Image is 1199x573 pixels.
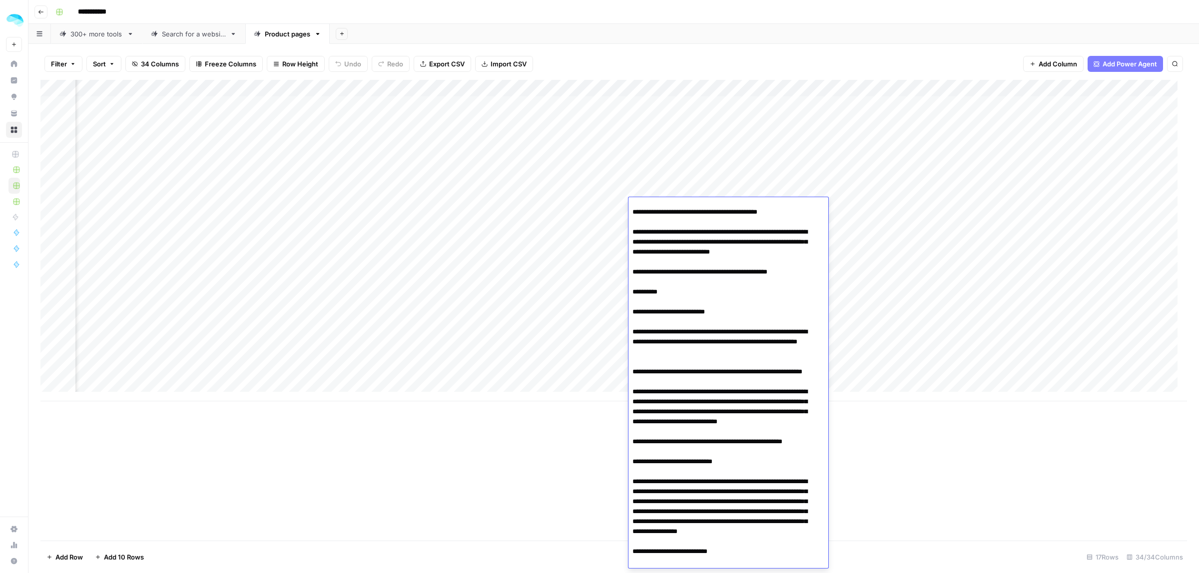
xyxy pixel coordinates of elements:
[93,59,106,69] span: Sort
[429,59,465,69] span: Export CSV
[1039,59,1077,69] span: Add Column
[372,56,410,72] button: Redo
[6,56,22,72] a: Home
[245,24,330,44] a: Product pages
[162,29,226,39] div: Search for a website
[51,24,142,44] a: 300+ more tools
[491,59,527,69] span: Import CSV
[86,56,121,72] button: Sort
[142,24,245,44] a: Search for a website
[267,56,325,72] button: Row Height
[1103,59,1157,69] span: Add Power Agent
[104,552,144,562] span: Add 10 Rows
[70,29,123,39] div: 300+ more tools
[40,549,89,565] button: Add Row
[44,56,82,72] button: Filter
[6,105,22,121] a: Your Data
[141,59,179,69] span: 34 Columns
[6,72,22,88] a: Insights
[125,56,185,72] button: 34 Columns
[51,59,67,69] span: Filter
[189,56,263,72] button: Freeze Columns
[6,553,22,569] button: Help + Support
[6,11,24,29] img: ColdiQ Logo
[6,521,22,537] a: Settings
[387,59,403,69] span: Redo
[6,537,22,553] a: Usage
[1123,549,1187,565] div: 34/34 Columns
[6,8,22,33] button: Workspace: ColdiQ
[1088,56,1163,72] button: Add Power Agent
[205,59,256,69] span: Freeze Columns
[1023,56,1084,72] button: Add Column
[344,59,361,69] span: Undo
[475,56,533,72] button: Import CSV
[89,549,150,565] button: Add 10 Rows
[329,56,368,72] button: Undo
[6,122,22,138] a: Browse
[6,89,22,105] a: Opportunities
[55,552,83,562] span: Add Row
[282,59,318,69] span: Row Height
[1083,549,1123,565] div: 17 Rows
[414,56,471,72] button: Export CSV
[265,29,310,39] div: Product pages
